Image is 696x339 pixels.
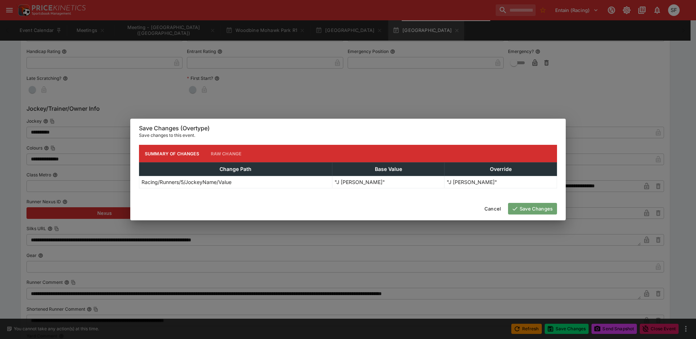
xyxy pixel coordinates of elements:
[508,203,557,215] button: Save Changes
[139,132,557,139] p: Save changes to this event.
[139,163,332,176] th: Change Path
[480,203,505,215] button: Cancel
[445,176,557,188] td: "J [PERSON_NAME]"
[332,163,445,176] th: Base Value
[445,163,557,176] th: Override
[205,145,247,162] button: Raw Change
[139,124,557,132] h6: Save Changes (Overtype)
[332,176,445,188] td: "J [PERSON_NAME]"
[142,178,232,186] p: Racing/Runners/5/JockeyName/Value
[139,145,205,162] button: Summary of Changes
